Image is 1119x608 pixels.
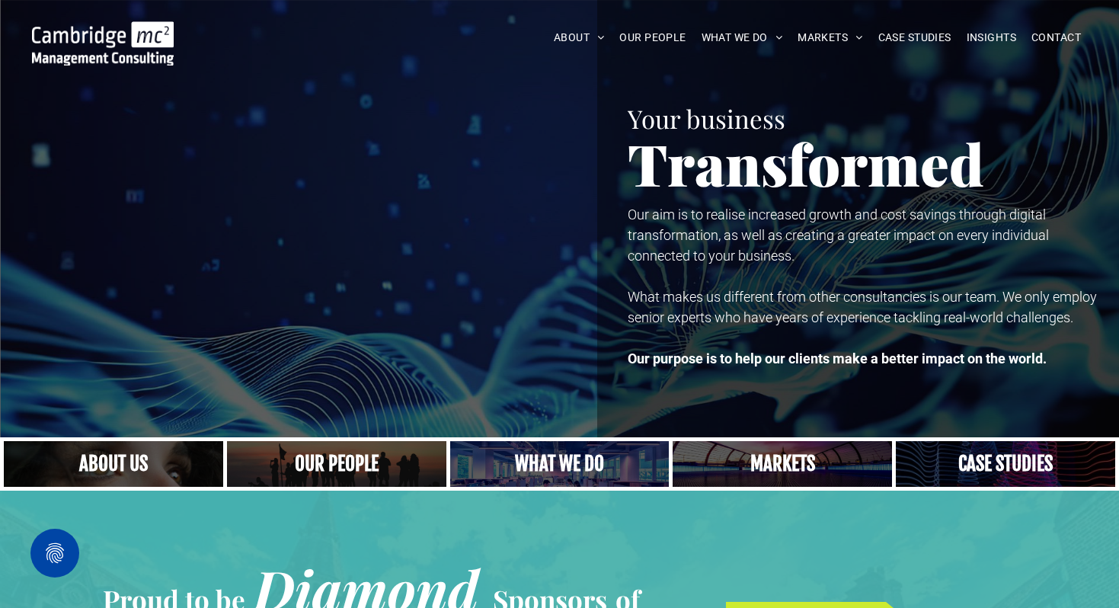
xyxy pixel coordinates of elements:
img: Go to Homepage [32,21,174,66]
a: Close up of woman's face, centered on her eyes [4,441,223,487]
a: INSIGHTS [959,26,1024,50]
a: ABOUT [546,26,612,50]
strong: Our purpose is to help our clients make a better impact on the world. [628,350,1047,366]
a: CASE STUDIES | See an Overview of All Our Case Studies | Cambridge Management Consulting [896,441,1115,487]
a: CONTACT [1024,26,1089,50]
a: Your Business Transformed | Cambridge Management Consulting [32,24,174,40]
a: A crowd in silhouette at sunset, on a rise or lookout point [227,441,446,487]
a: CASE STUDIES [871,26,959,50]
span: Our aim is to realise increased growth and cost savings through digital transformation, as well a... [628,206,1049,264]
a: MARKETS [790,26,870,50]
a: A yoga teacher lifting his whole body off the ground in the peacock pose [450,441,670,487]
span: What makes us different from other consultancies is our team. We only employ senior experts who h... [628,289,1097,325]
span: Your business [628,101,785,135]
a: WHAT WE DO [694,26,791,50]
span: Transformed [628,125,984,201]
a: OUR PEOPLE [612,26,693,50]
a: Telecoms | Decades of Experience Across Multiple Industries & Regions [673,441,892,487]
